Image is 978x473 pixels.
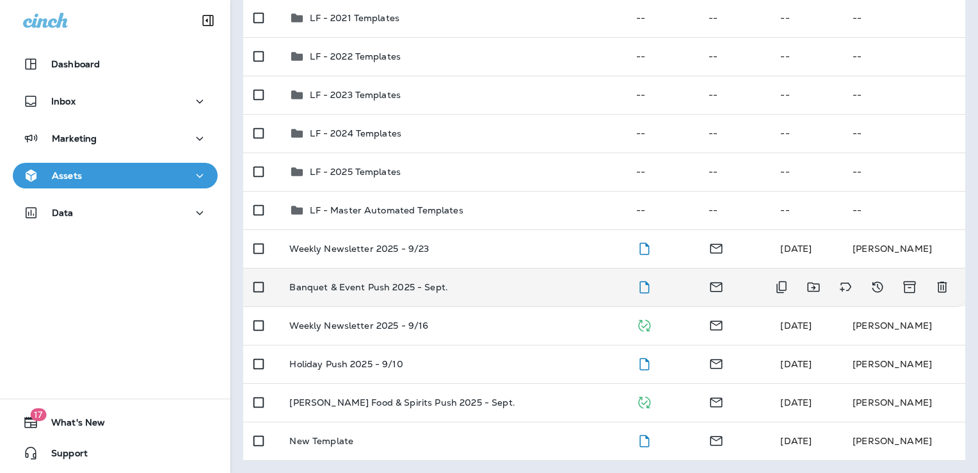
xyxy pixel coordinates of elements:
p: Weekly Newsletter 2025 - 9/16 [289,320,428,331]
p: Marketing [52,133,97,144]
td: [PERSON_NAME] [842,306,965,345]
span: Pam Borrisove [780,435,812,447]
span: Email [709,280,724,292]
p: LF - 2023 Templates [310,90,401,100]
p: LF - 2021 Templates [310,13,399,23]
p: Dashboard [51,59,100,69]
p: Inbox [51,96,76,106]
span: Email [709,319,724,330]
button: Assets [13,163,218,188]
span: Draft [636,434,652,445]
td: -- [842,191,965,229]
td: -- [770,191,842,229]
span: Caitlin Wilson [780,397,812,408]
span: Email [709,395,724,407]
td: [PERSON_NAME] [842,229,965,268]
button: View Changelog [865,274,890,300]
span: Draft [636,242,652,253]
td: -- [770,153,842,191]
button: 17What's New [13,410,218,435]
span: Caitlin Wilson [780,358,812,370]
span: Draft [636,357,652,369]
td: -- [626,114,698,153]
td: -- [698,37,771,76]
button: Delete [929,274,955,300]
span: Email [709,242,724,253]
p: Banquet & Event Push 2025 - Sept. [289,282,448,292]
p: LF - 2024 Templates [310,128,401,138]
button: Collapse Sidebar [190,8,226,33]
td: -- [842,114,965,153]
span: Caitlin Wilson [780,243,812,254]
p: LF - 2025 Templates [310,167,401,177]
span: Support [38,448,88,463]
td: -- [698,153,771,191]
td: -- [626,76,698,114]
button: Data [13,200,218,226]
p: LF - Master Automated Templates [310,205,463,215]
td: [PERSON_NAME] [842,383,965,422]
button: Duplicate [769,274,794,300]
button: Support [13,440,218,466]
td: [PERSON_NAME] [842,422,965,460]
p: Holiday Push 2025 - 9/10 [289,359,403,369]
span: Published [636,319,652,330]
td: -- [842,37,965,76]
td: -- [626,37,698,76]
td: -- [842,153,965,191]
span: 17 [30,408,46,421]
td: -- [698,76,771,114]
td: -- [626,153,698,191]
td: -- [770,37,842,76]
td: -- [698,191,771,229]
button: Inbox [13,88,218,114]
span: Published [636,395,652,407]
span: Draft [636,280,652,292]
td: [PERSON_NAME] [842,345,965,383]
td: -- [626,191,698,229]
td: -- [842,76,965,114]
span: Email [709,434,724,445]
p: Weekly Newsletter 2025 - 9/23 [289,244,429,254]
button: Move to folder [801,274,826,300]
p: New Template [289,436,353,446]
td: -- [770,114,842,153]
span: What's New [38,417,105,433]
span: Caitlin Wilson [780,320,812,331]
p: LF - 2022 Templates [310,51,401,62]
button: Dashboard [13,51,218,77]
td: -- [698,114,771,153]
button: Marketing [13,126,218,151]
p: Assets [52,170,82,181]
button: Archive [897,274,923,300]
td: -- [770,76,842,114]
p: Data [52,208,74,218]
span: Email [709,357,724,369]
p: [PERSON_NAME] Food & Spirits Push 2025 - Sept. [289,397,515,408]
button: Add tags [833,274,858,300]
